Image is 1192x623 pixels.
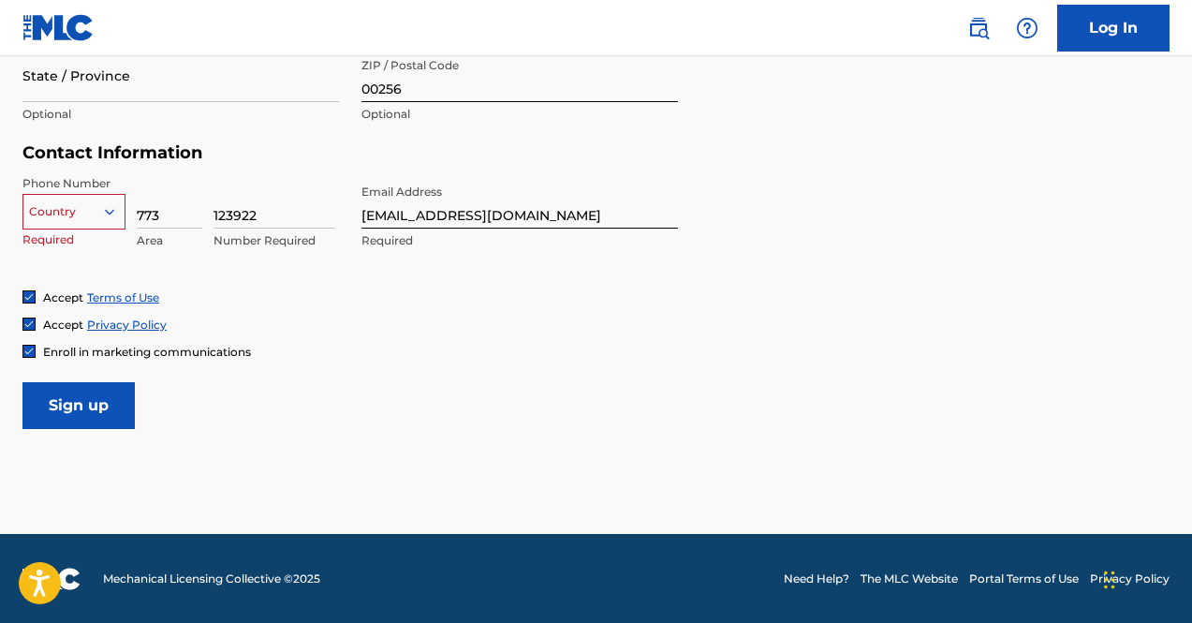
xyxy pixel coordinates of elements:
a: Log In [1057,5,1170,52]
a: Public Search [960,9,997,47]
div: Drag [1104,552,1115,608]
img: search [967,17,990,39]
img: MLC Logo [22,14,95,41]
span: Accept [43,290,83,304]
h5: Contact Information [22,142,678,164]
div: Help [1008,9,1046,47]
p: Optional [22,106,339,123]
img: logo [22,568,81,590]
a: Portal Terms of Use [969,571,1079,587]
p: Area [137,232,202,249]
img: checkbox [23,319,35,330]
p: Required [361,232,678,249]
img: checkbox [23,291,35,303]
span: Mechanical Licensing Collective © 2025 [103,571,320,587]
p: Required [22,231,125,248]
img: help [1016,17,1038,39]
a: Terms of Use [87,290,159,304]
span: Enroll in marketing communications [43,345,251,359]
p: Optional [361,106,678,123]
a: The MLC Website [861,571,958,587]
span: Accept [43,318,83,332]
iframe: Chat Widget [1098,533,1192,623]
input: Sign up [22,382,135,429]
img: checkbox [23,346,35,357]
a: Need Help? [784,571,849,587]
p: Number Required [213,232,335,249]
a: Privacy Policy [87,318,167,332]
a: Privacy Policy [1090,571,1170,587]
